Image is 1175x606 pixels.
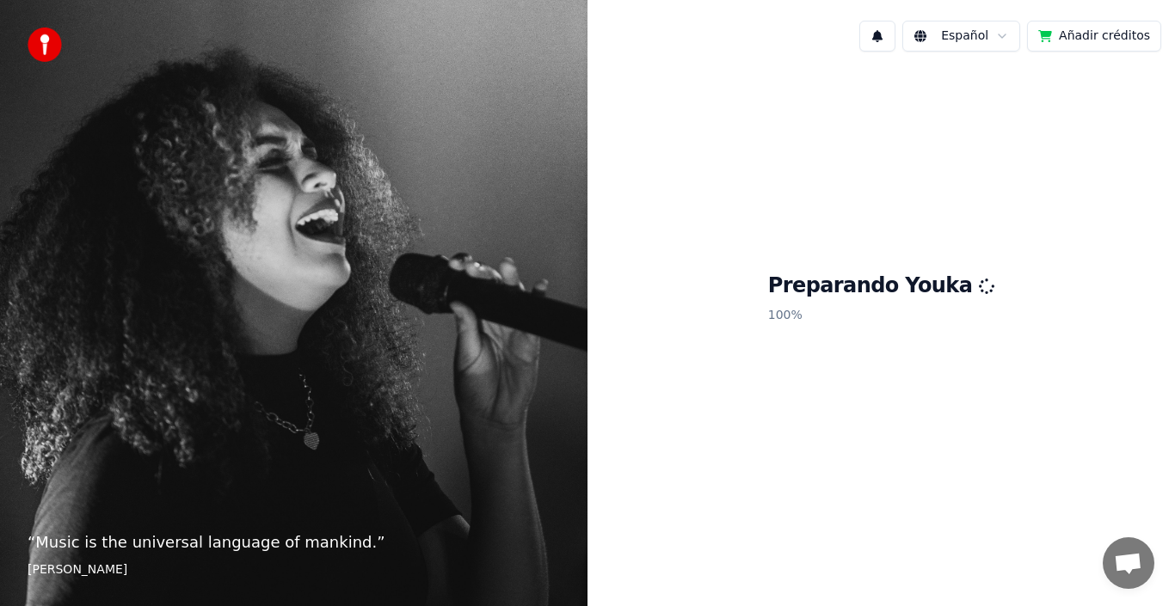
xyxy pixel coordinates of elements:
[768,272,995,300] h1: Preparando Youka
[28,561,560,578] footer: [PERSON_NAME]
[28,28,62,62] img: youka
[1027,21,1161,52] button: Añadir créditos
[1103,537,1154,589] a: Chat abierto
[768,300,995,331] p: 100 %
[28,530,560,554] p: “ Music is the universal language of mankind. ”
